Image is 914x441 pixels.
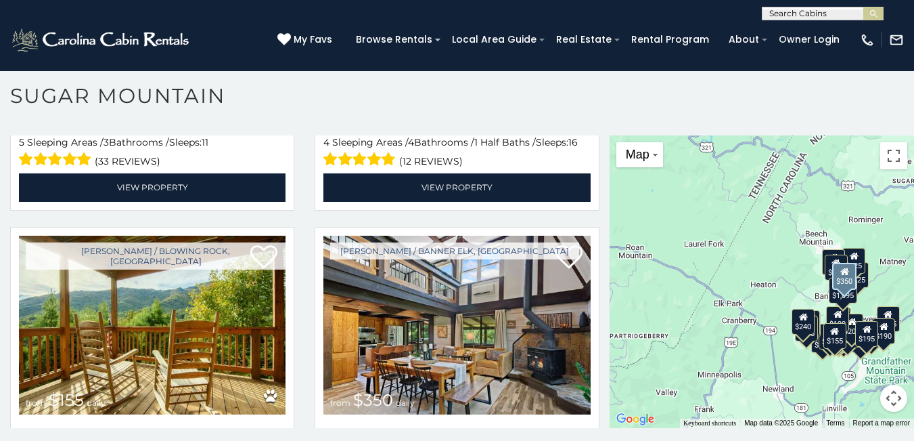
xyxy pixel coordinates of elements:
a: Report a map error [853,419,910,427]
span: 4 [408,136,414,148]
div: $355 [795,316,818,341]
span: (12 reviews) [399,152,463,170]
a: Local Area Guide [445,29,543,50]
div: $170 [825,255,848,280]
a: Grandfather Getaway from $155 daily [19,236,285,415]
button: Change map style [616,142,663,167]
img: Banner Barn [323,236,590,415]
div: Sleeping Areas / Bathrooms / Sleeps: [323,135,590,170]
div: $125 [846,262,869,288]
a: Real Estate [549,29,618,50]
span: 3 [104,136,109,148]
span: 11 [202,136,208,148]
a: Owner Login [772,29,846,50]
button: Toggle fullscreen view [880,142,907,169]
span: 4 [323,136,329,148]
div: $210 [797,310,820,336]
img: mail-regular-white.png [889,33,904,47]
span: daily [87,398,106,408]
span: (33 reviews) [95,152,160,170]
a: Browse Rentals [349,29,439,50]
div: $240 [822,249,845,275]
a: About [722,29,766,50]
div: $155 [823,323,846,349]
button: Keyboard shortcuts [683,419,736,428]
div: $225 [842,248,865,274]
a: My Favs [277,33,336,47]
a: [PERSON_NAME] / Blowing Rock, [GEOGRAPHIC_DATA] [26,243,285,270]
span: from [26,398,46,408]
a: Banner Barn from $350 daily [323,236,590,415]
div: $155 [877,306,900,332]
span: 5 [19,136,24,148]
span: daily [396,398,415,408]
img: Google [613,411,658,428]
a: View Property [19,173,285,201]
a: [PERSON_NAME] / Banner Elk, [GEOGRAPHIC_DATA] [330,243,579,259]
img: Grandfather Getaway [19,236,285,415]
div: $225 [798,312,821,337]
span: $155 [49,390,84,410]
div: $350 [832,263,856,290]
a: Rental Program [624,29,716,50]
span: $350 [353,390,393,410]
img: White-1-2.png [10,26,193,54]
a: Open this area in Google Maps (opens a new window) [613,411,658,428]
div: $190 [826,306,849,332]
div: $200 [840,314,863,339]
button: Map camera controls [880,385,907,412]
a: View Property [323,173,590,201]
div: $195 [855,321,878,347]
span: 1 Half Baths / [474,136,536,148]
div: $1,095 [829,278,857,303]
img: phone-regular-white.png [860,33,875,47]
div: Sleeping Areas / Bathrooms / Sleeps: [19,135,285,170]
span: My Favs [294,33,332,47]
div: $240 [792,309,815,335]
a: Terms (opens in new tab) [826,419,844,427]
span: Map [626,148,649,161]
span: from [330,398,350,408]
div: $190 [872,318,895,344]
span: 16 [568,136,578,148]
span: Map data ©2025 Google [744,419,818,427]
